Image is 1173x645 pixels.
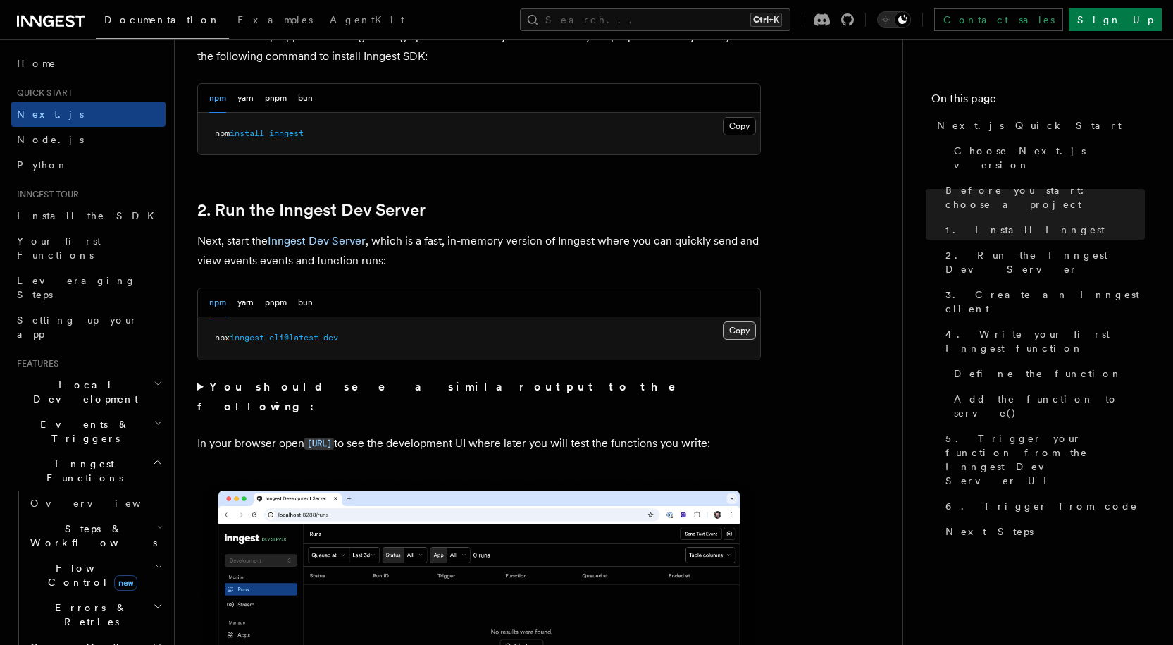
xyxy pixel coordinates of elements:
[11,203,166,228] a: Install the SDK
[934,8,1063,31] a: Contact sales
[940,426,1145,493] a: 5. Trigger your function from the Inngest Dev Server UI
[237,14,313,25] span: Examples
[945,223,1105,237] span: 1. Install Inngest
[321,4,413,38] a: AgentKit
[265,288,287,317] button: pnpm
[931,113,1145,138] a: Next.js Quick Start
[945,248,1145,276] span: 2. Run the Inngest Dev Server
[11,358,58,369] span: Features
[750,13,782,27] kbd: Ctrl+K
[11,189,79,200] span: Inngest tour
[197,200,426,220] a: 2. Run the Inngest Dev Server
[937,118,1122,133] span: Next.js Quick Start
[940,242,1145,282] a: 2. Run the Inngest Dev Server
[197,27,761,66] p: With the Next.js app now running running open a new tab in your terminal. In your project directo...
[948,386,1145,426] a: Add the function to serve()
[215,128,230,138] span: npm
[25,601,153,629] span: Errors & Retries
[948,361,1145,386] a: Define the function
[11,228,166,268] a: Your first Functions
[230,128,264,138] span: install
[197,380,695,413] strong: You should see a similar output to the following:
[237,84,254,113] button: yarn
[25,561,155,589] span: Flow Control
[25,491,166,516] a: Overview
[25,516,166,555] button: Steps & Workflows
[25,522,157,550] span: Steps & Workflows
[11,268,166,307] a: Leveraging Steps
[197,231,761,271] p: Next, start the , which is a fast, in-memory version of Inngest where you can quickly send and vi...
[96,4,229,39] a: Documentation
[17,109,84,120] span: Next.js
[945,431,1145,488] span: 5. Trigger your function from the Inngest Dev Server UI
[230,333,318,343] span: inngest-cli@latest
[723,321,756,340] button: Copy
[1069,8,1162,31] a: Sign Up
[17,275,136,300] span: Leveraging Steps
[945,288,1145,316] span: 3. Create an Inngest client
[237,288,254,317] button: yarn
[215,333,230,343] span: npx
[17,134,84,145] span: Node.js
[931,90,1145,113] h4: On this page
[11,372,166,412] button: Local Development
[877,11,911,28] button: Toggle dark mode
[30,498,175,509] span: Overview
[265,84,287,113] button: pnpm
[940,321,1145,361] a: 4. Write your first Inngest function
[17,210,163,221] span: Install the SDK
[11,87,73,99] span: Quick start
[304,438,334,450] code: [URL]
[945,524,1034,539] span: Next Steps
[945,183,1145,211] span: Before you start: choose a project
[11,51,166,76] a: Home
[11,417,154,446] span: Events & Triggers
[25,595,166,634] button: Errors & Retries
[520,8,790,31] button: Search...Ctrl+K
[209,84,226,113] button: npm
[11,152,166,178] a: Python
[17,235,101,261] span: Your first Functions
[17,159,68,171] span: Python
[17,314,138,340] span: Setting up your app
[954,367,1122,381] span: Define the function
[954,392,1145,420] span: Add the function to serve()
[197,377,761,417] summary: You should see a similar output to the following:
[229,4,321,38] a: Examples
[940,178,1145,217] a: Before you start: choose a project
[954,144,1145,172] span: Choose Next.js version
[269,128,304,138] span: inngest
[104,14,221,25] span: Documentation
[298,288,313,317] button: bun
[11,307,166,347] a: Setting up your app
[304,436,334,450] a: [URL]
[11,102,166,127] a: Next.js
[945,499,1138,513] span: 6. Trigger from code
[17,56,56,70] span: Home
[723,117,756,135] button: Copy
[948,138,1145,178] a: Choose Next.js version
[11,412,166,451] button: Events & Triggers
[114,575,137,591] span: new
[11,457,152,485] span: Inngest Functions
[940,519,1145,544] a: Next Steps
[330,14,404,25] span: AgentKit
[268,234,366,247] a: Inngest Dev Server
[940,493,1145,519] a: 6. Trigger from code
[945,327,1145,355] span: 4. Write your first Inngest function
[11,378,154,406] span: Local Development
[940,217,1145,242] a: 1. Install Inngest
[323,333,338,343] span: dev
[209,288,226,317] button: npm
[25,555,166,595] button: Flow Controlnew
[197,434,761,454] p: In your browser open to see the development UI where later you will test the functions you write:
[298,84,313,113] button: bun
[940,282,1145,321] a: 3. Create an Inngest client
[11,127,166,152] a: Node.js
[11,451,166,491] button: Inngest Functions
